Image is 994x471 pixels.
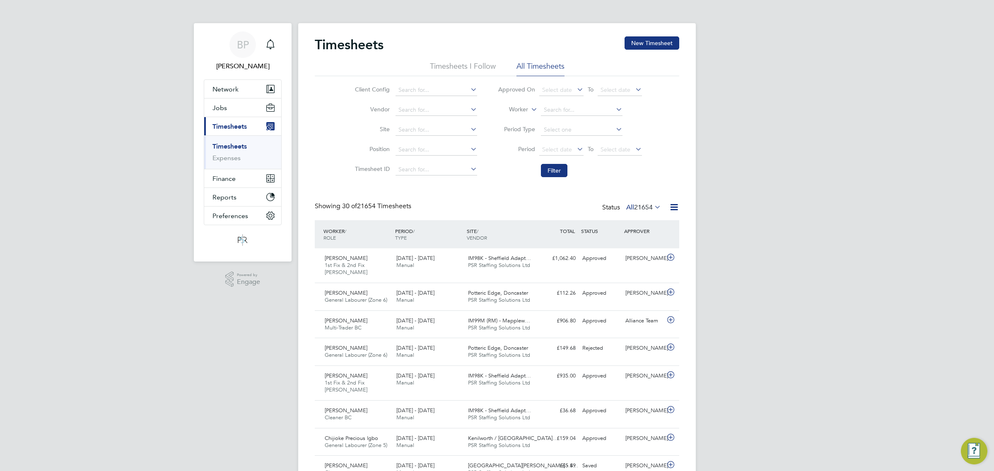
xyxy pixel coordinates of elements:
span: Manual [396,324,414,331]
span: [PERSON_NAME] [325,317,367,324]
span: [PERSON_NAME] [325,407,367,414]
div: Status [602,202,663,214]
div: £1,062.40 [536,252,579,265]
span: Select date [601,86,630,94]
button: Finance [204,169,281,187]
a: Go to home page [204,233,282,247]
li: All Timesheets [516,61,565,76]
span: To [585,84,596,95]
div: £935.00 [536,369,579,383]
div: Showing [315,202,413,211]
span: General Labourer (Zone 6) [325,351,387,358]
span: 21654 [634,203,653,211]
span: [PERSON_NAME] [325,255,367,262]
div: Approved [579,286,622,300]
span: Manual [396,296,414,303]
span: Potteric Edge, Doncaster [468,344,528,351]
label: Period Type [498,125,535,133]
span: [DATE] - [DATE] [396,435,434,442]
div: £36.68 [536,404,579,418]
button: Engage Resource Center [961,438,987,464]
button: Network [204,80,281,98]
span: Jobs [212,104,227,112]
div: WORKER [321,223,393,245]
input: Search for... [396,124,477,136]
span: Potteric Edge, Doncaster [468,289,528,296]
span: Select date [542,86,572,94]
button: Reports [204,188,281,206]
div: Approved [579,314,622,328]
span: [PERSON_NAME] [325,462,367,469]
a: BP[PERSON_NAME] [204,31,282,71]
div: Approved [579,432,622,445]
button: Timesheets [204,117,281,135]
a: Expenses [212,154,241,162]
span: [DATE] - [DATE] [396,255,434,262]
span: 30 of [342,202,357,210]
div: Rejected [579,341,622,355]
span: Manual [396,351,414,358]
label: Site [352,125,390,133]
span: [DATE] - [DATE] [396,407,434,414]
span: BP [237,39,249,50]
div: £149.68 [536,341,579,355]
input: Search for... [396,84,477,96]
label: Client Config [352,86,390,93]
span: 1st Fix & 2nd Fix [PERSON_NAME] [325,262,367,276]
span: PSR Staffing Solutions Ltd [468,262,530,269]
span: Multi-Trader BC [325,324,362,331]
span: PSR Staffing Solutions Ltd [468,379,530,386]
span: IM98K - Sheffield Adapt… [468,255,531,262]
label: Position [352,145,390,153]
h2: Timesheets [315,36,384,53]
div: [PERSON_NAME] [622,341,665,355]
span: PSR Staffing Solutions Ltd [468,324,530,331]
span: PSR Staffing Solutions Ltd [468,351,530,358]
span: Manual [396,262,414,269]
span: Finance [212,175,236,183]
label: Worker [491,106,528,114]
li: Timesheets I Follow [430,61,496,76]
span: Engage [237,279,260,286]
span: [PERSON_NAME] [325,372,367,379]
input: Select one [541,124,622,136]
span: Preferences [212,212,248,220]
span: PSR Staffing Solutions Ltd [468,414,530,421]
label: Approved On [498,86,535,93]
input: Search for... [396,104,477,116]
span: Select date [542,146,572,153]
label: Period [498,145,535,153]
span: Manual [396,414,414,421]
label: All [626,203,661,211]
div: PERIOD [393,223,465,245]
span: IM98K - Sheffield Adapt… [468,407,531,414]
span: Network [212,85,239,93]
span: Cleaner BC [325,414,352,421]
span: [PERSON_NAME] [325,344,367,351]
span: Reports [212,193,236,201]
div: Approved [579,404,622,418]
span: Chijioke Precious Igbo [325,435,378,442]
nav: Main navigation [194,23,292,262]
span: TOTAL [560,228,575,234]
input: Search for... [396,164,477,175]
span: Kenilworth / [GEOGRAPHIC_DATA]… [468,435,558,442]
span: [PERSON_NAME] [325,289,367,296]
button: Filter [541,164,567,177]
input: Search for... [396,144,477,156]
span: / [477,228,478,234]
a: Powered byEngage [225,272,261,287]
button: New Timesheet [625,36,679,50]
span: Manual [396,442,414,449]
span: 1st Fix & 2nd Fix [PERSON_NAME] [325,379,367,393]
span: / [413,228,415,234]
div: Approved [579,252,622,265]
button: Jobs [204,99,281,117]
label: Vendor [352,106,390,113]
span: PSR Staffing Solutions Ltd [468,296,530,303]
span: General Labourer (Zone 6) [325,296,387,303]
div: £112.26 [536,286,579,300]
div: £159.04 [536,432,579,445]
span: Powered by [237,272,260,279]
div: [PERSON_NAME] [622,286,665,300]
